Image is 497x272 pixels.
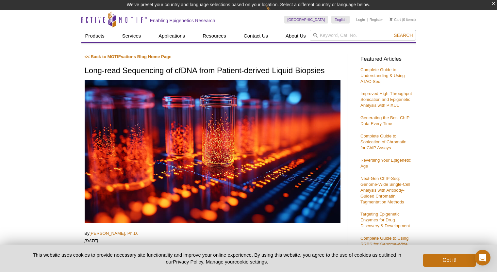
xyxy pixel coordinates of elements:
[234,259,267,264] button: cookie settings
[360,56,413,62] h3: Featured Articles
[282,30,310,42] a: About Us
[90,231,138,236] a: [PERSON_NAME], Ph.D.
[85,231,340,236] p: By
[360,67,405,84] a: Complete Guide to Understanding & Using ATAC-Seq
[360,91,412,108] a: Improved High-Throughput Sonication and Epigenetic Analysis with PIXUL
[360,115,409,126] a: Generating the Best ChIP Data Every Time
[266,5,283,20] img: Change Here
[394,33,413,38] span: Search
[389,17,401,22] a: Cart
[392,32,415,38] button: Search
[118,30,145,42] a: Services
[85,54,172,59] a: << Back to MOTIFvations Blog Home Page
[310,30,416,41] input: Keyword, Cat. No.
[475,250,490,265] div: Open Intercom Messenger
[22,251,413,265] p: This website uses cookies to provide necessary site functionality and improve your online experie...
[360,212,410,228] a: Targeting Epigenetic Enzymes for Drug Discovery & Development
[240,30,272,42] a: Contact Us
[360,236,409,252] a: Complete Guide to Using RRBS for Genome-Wide DNA Methylation Analysis
[173,259,203,264] a: Privacy Policy
[389,16,416,24] li: (0 items)
[356,17,365,22] a: Login
[360,134,406,150] a: Complete Guide to Sonication of Chromatin for ChIP Assays
[331,16,350,24] a: English
[199,30,230,42] a: Resources
[370,17,383,22] a: Register
[284,16,328,24] a: [GEOGRAPHIC_DATA]
[360,158,411,168] a: Reversing Your Epigenetic Age
[150,18,215,24] h2: Enabling Epigenetics Research
[360,176,410,204] a: Next-Gen ChIP-Seq: Genome-Wide Single-Cell Analysis with Antibody-Guided Chromatin Tagmentation M...
[85,80,340,223] img: Glowing red tube
[155,30,189,42] a: Applications
[367,16,368,24] li: |
[81,30,108,42] a: Products
[389,18,392,21] img: Your Cart
[85,66,340,76] h1: Long-read Sequencing of cfDNA from Patient-derived Liquid Biopsies
[85,238,98,243] em: [DATE]
[423,254,475,267] button: Got it!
